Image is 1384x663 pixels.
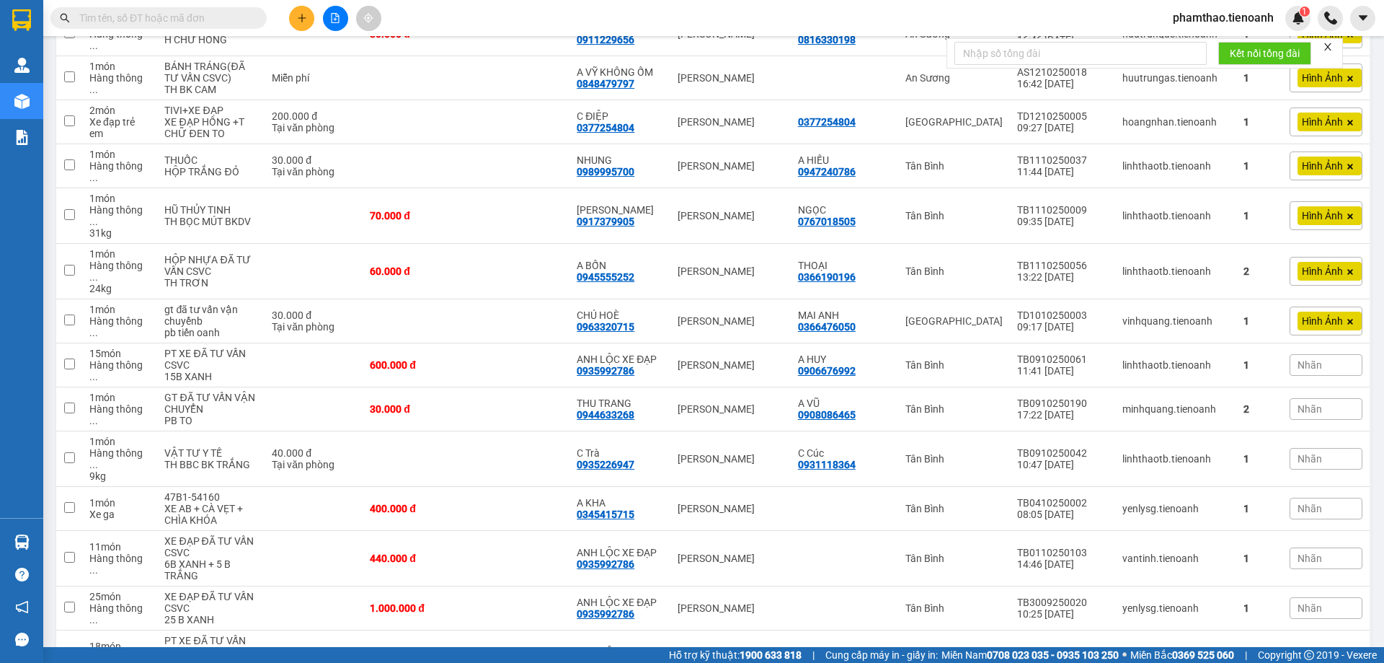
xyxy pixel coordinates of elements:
div: [PERSON_NAME] [678,210,783,221]
div: H CHỮ HỒNG [164,34,257,45]
div: Xe ga [89,509,150,520]
div: 60.000 đ [370,265,459,277]
div: 31 kg [89,227,150,239]
span: ... [89,371,98,382]
span: ... [89,327,98,338]
div: NGỌC [798,204,891,216]
div: TB1110250009 [1017,204,1108,216]
div: TH BBC BK TRẮNG [164,459,257,470]
div: 0945555252 [577,271,634,283]
img: warehouse-icon [14,58,30,73]
span: Nhãn [1297,503,1322,514]
div: ANH LỘC XE ĐẠP [577,646,663,658]
span: Hình Ảnh [1302,315,1343,328]
span: aim [363,13,373,23]
div: TB3009250020 [1017,597,1108,608]
div: 600.000 đ [370,359,459,371]
div: 17:22 [DATE] [1017,409,1108,421]
div: Tân Bình [905,359,1003,371]
div: PT XE ĐÃ TƯ VẤN CSVC [164,348,257,371]
div: GT ĐÃ TƯ VẤN VẬN CHUYỂN [164,392,257,415]
div: 1 [1243,315,1275,327]
div: Xe đạp trẻ em [89,116,150,139]
span: Nhãn [1297,403,1322,415]
div: 0935992786 [577,558,634,570]
div: Hàng thông thường [89,602,150,625]
div: C Hà [577,204,663,216]
div: 10:25 [DATE] [1017,608,1108,620]
div: [PERSON_NAME] [678,160,783,172]
div: hoangnhan.tienoanh [1122,116,1229,128]
div: yenlysg.tienoanh [1122,602,1229,614]
div: AS1210250018 [1017,66,1108,78]
div: Hàng thông thường [89,160,150,183]
div: 0935992786 [577,365,634,377]
div: A VŨ [798,398,891,409]
div: 6B XANH + 5 B TRẮNG [164,558,257,581]
div: ANH LỘC XE ĐẠP [577,597,663,608]
div: TH TRƠN [164,277,257,289]
div: HỘP NHỰA ĐÃ TƯ VẤN CSVC [164,254,257,277]
div: Tân Bình [905,453,1003,465]
strong: 0708 023 035 - 0935 103 250 [987,649,1119,661]
div: 0767018505 [798,216,856,227]
div: 1 [1243,72,1275,84]
div: PT XE ĐÃ TƯ VẤN CSVC [164,635,257,658]
div: linhthaotb.tienoanh [1122,453,1229,465]
div: MAI ANH [798,309,891,321]
span: Hình Ảnh [1302,71,1343,84]
div: [PERSON_NAME] [678,315,783,327]
span: Hình Ảnh [1302,159,1343,172]
div: PB TO [164,415,257,426]
div: 0366476050 [798,321,856,333]
div: [PERSON_NAME] [678,403,783,415]
div: XE ĐẠP ĐÃ TƯ VẤN CSVC [164,591,257,614]
div: 15 món [89,348,150,359]
div: 1.000.000 đ [370,602,459,614]
span: ... [89,84,98,95]
div: 11 món [89,541,150,553]
div: 1 món [89,248,150,260]
div: Hàng thông thường [89,204,150,227]
div: ANH LỘC XE ĐẠP [577,547,663,558]
span: ... [89,614,98,625]
div: TB1110250056 [1017,260,1108,271]
div: 0989995700 [577,166,634,177]
div: 1 món [89,304,150,315]
span: Kết nối tổng đài [1230,45,1300,61]
div: huutrungas.tienoanh [1122,72,1229,84]
div: pb tiến oanh [164,327,257,338]
span: caret-down [1357,12,1370,25]
span: Miền Nam [941,647,1119,663]
div: ANH LỘC XE ĐẠP [577,354,663,365]
div: minhquang.tienoanh [1122,403,1229,415]
div: 0366190196 [798,271,856,283]
span: ... [89,564,98,576]
div: Tân Bình [905,503,1003,514]
div: 0377254804 [798,116,856,128]
div: THUỐC [164,154,257,166]
span: Hỗ trợ kỹ thuật: [669,647,802,663]
button: Kết nối tổng đài [1218,42,1311,65]
div: TD1210250005 [1017,110,1108,122]
div: yenlysg.tienoanh [1122,503,1229,514]
div: Tại văn phòng [272,122,355,133]
div: 1 [1243,602,1275,614]
div: linhthaotb.tienoanh [1122,210,1229,221]
div: TB0910250042 [1017,447,1108,459]
div: 11:44 [DATE] [1017,166,1108,177]
span: | [812,647,815,663]
div: 0935992786 [577,608,634,620]
div: Hàng thông thường [89,403,150,426]
div: 0906676992 [798,365,856,377]
div: C ĐIỆP [577,110,663,122]
sup: 1 [1300,6,1310,17]
div: 1 món [89,149,150,160]
span: phamthao.tienoanh [1161,9,1285,27]
div: 11:41 [DATE] [1017,365,1108,377]
span: question-circle [15,568,29,581]
div: linhthaotb.tienoanh [1122,160,1229,172]
div: BÁNH TRÁNG(ĐÃ TƯ VẤN CSVC) [164,61,257,84]
div: 0377254804 [577,122,634,133]
span: Nhãn [1297,602,1322,614]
